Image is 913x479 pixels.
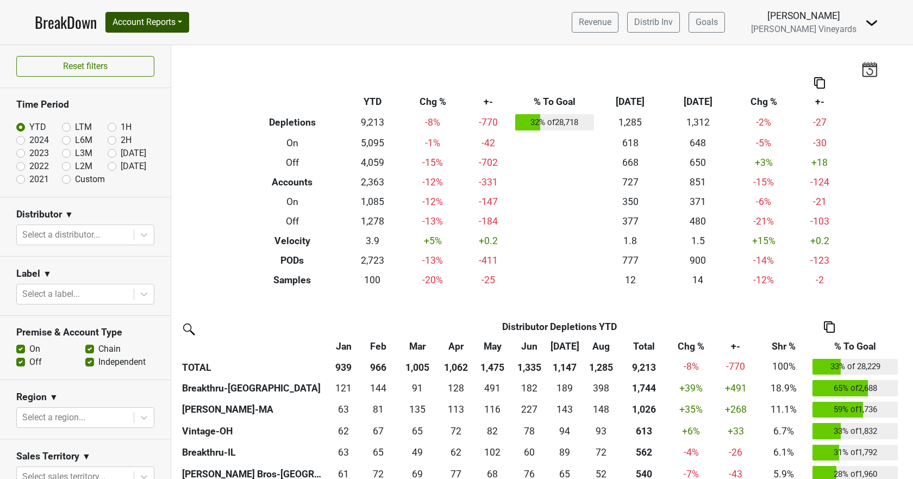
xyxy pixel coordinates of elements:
[512,356,546,378] th: 1,335
[361,317,758,337] th: Distributor Depletions YTD
[465,133,513,153] td: -42
[16,209,62,220] h3: Distributor
[395,377,439,399] td: 90.5
[29,173,49,186] label: 2021
[664,251,732,270] td: 900
[796,231,844,251] td: +0.2
[512,377,546,399] td: 182.249
[664,192,732,211] td: 371
[546,337,583,356] th: Jul: activate to sort column ascending
[583,356,619,378] th: 1,285
[583,377,619,399] td: 398.417
[814,77,825,89] img: Copy to clipboard
[401,231,465,251] td: +5 %
[473,337,512,356] th: May: activate to sort column ascending
[121,134,132,147] label: 2H
[121,121,132,134] label: 1H
[344,231,401,251] td: 3.9
[179,442,327,464] th: Breakthru-IL
[16,327,154,338] h3: Premise & Account Type
[401,172,465,192] td: -12 %
[732,111,796,133] td: -2 %
[796,172,844,192] td: -124
[29,356,42,369] label: Off
[241,270,344,290] th: Samples
[664,133,732,153] td: 648
[546,377,583,399] td: 188.5
[344,211,401,231] td: 1,278
[344,251,401,270] td: 2,723
[327,377,361,399] td: 121.4
[583,442,619,464] td: 72
[439,377,473,399] td: 127.749
[796,270,844,290] td: -2
[758,356,810,378] td: 100%
[75,134,92,147] label: L6M
[714,337,758,356] th: +-: activate to sort column ascending
[549,445,580,459] div: 89
[442,402,471,416] div: 113
[439,337,473,356] th: Apr: activate to sort column ascending
[586,402,617,416] div: 148
[664,231,732,251] td: 1.5
[361,442,395,464] td: 65.083
[596,270,664,290] td: 12
[65,208,73,221] span: ▼
[796,211,844,231] td: -103
[546,442,583,464] td: 89.167
[619,356,668,378] th: 9,213
[465,231,513,251] td: +0.2
[16,451,79,462] h3: Sales Territory
[398,402,436,416] div: 135
[364,445,393,459] div: 65
[476,381,509,395] div: 491
[401,153,465,172] td: -15 %
[465,153,513,172] td: -702
[619,337,668,356] th: Total: activate to sort column ascending
[622,402,666,416] div: 1,026
[732,231,796,251] td: +15 %
[596,231,664,251] td: 1.8
[395,399,439,421] td: 135.09
[29,147,49,160] label: 2023
[465,251,513,270] td: -411
[439,442,473,464] td: 62.25
[758,420,810,442] td: 6.7%
[664,211,732,231] td: 480
[241,111,344,133] th: Depletions
[16,268,40,279] h3: Label
[401,211,465,231] td: -13 %
[861,61,878,77] img: last_updated_date
[732,251,796,270] td: -14 %
[344,153,401,172] td: 4,059
[241,192,344,211] th: On
[546,356,583,378] th: 1,147
[549,402,580,416] div: 143
[179,320,197,337] img: filter
[596,251,664,270] td: 777
[395,337,439,356] th: Mar: activate to sort column ascending
[549,381,580,395] div: 189
[327,442,361,464] td: 62.5
[395,356,439,378] th: 1,005
[664,111,732,133] td: 1,312
[75,147,92,160] label: L3M
[515,445,544,459] div: 60
[758,399,810,421] td: 11.1%
[29,134,49,147] label: 2024
[465,111,513,133] td: -770
[401,111,465,133] td: -8 %
[121,160,146,173] label: [DATE]
[622,381,666,395] div: 1,744
[29,160,49,173] label: 2022
[758,337,810,356] th: Shr %: activate to sort column ascending
[515,424,544,438] div: 78
[401,270,465,290] td: -20 %
[241,231,344,251] th: Velocity
[619,442,668,464] th: 561.834
[796,92,844,111] th: +-
[179,420,327,442] th: Vintage-OH
[35,11,97,34] a: BreakDown
[669,399,714,421] td: +35 %
[98,343,121,356] label: Chain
